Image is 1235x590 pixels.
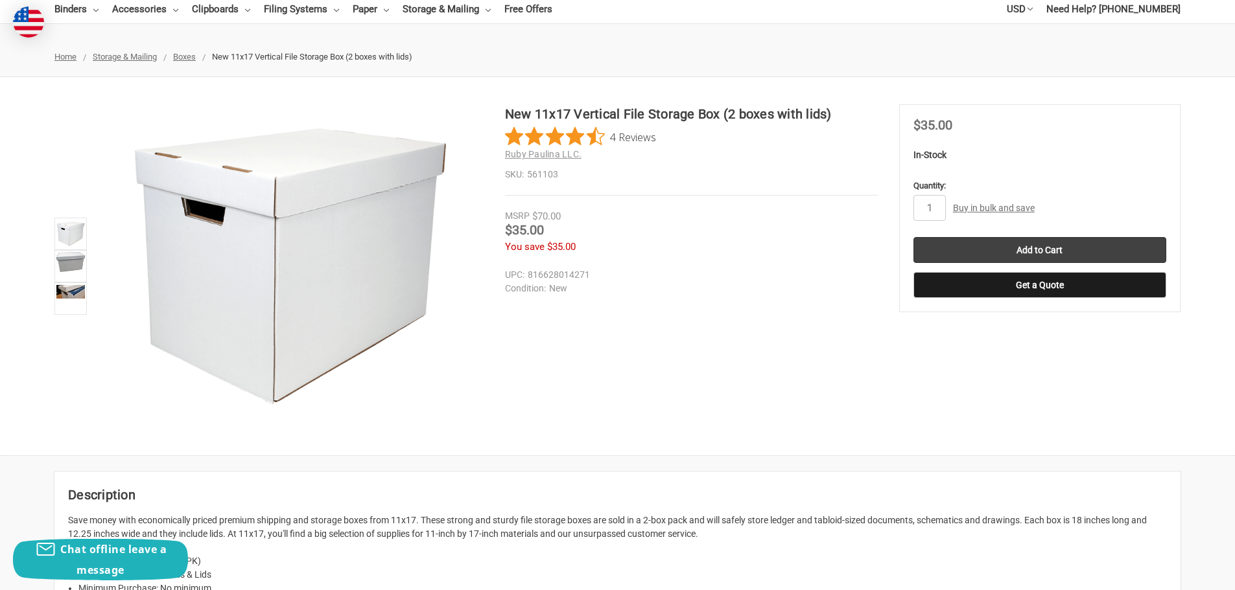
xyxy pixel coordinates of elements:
[54,52,76,62] a: Home
[953,203,1035,213] a: Buy in bulk and save
[505,282,546,295] dt: Condition:
[547,241,576,253] span: $35.00
[913,272,1166,298] button: Get a Quote
[13,6,44,38] img: duty and tax information for United States
[505,149,582,159] a: Ruby Paulina LLC.
[913,237,1166,263] input: Add to Cart
[173,52,196,62] a: Boxes
[505,168,878,181] dd: 561103
[93,52,157,62] a: Storage & Mailing
[78,554,1167,568] li: Unit of Measure: Package (PK)
[128,104,453,428] img: New 11x17 Vertical File Storage Box (2 boxes with lids)
[505,241,545,253] span: You save
[505,222,544,238] span: $35.00
[913,117,952,133] span: $35.00
[610,127,656,146] span: 4 Reviews
[913,179,1166,192] label: Quantity:
[532,210,561,222] span: $70.00
[60,542,167,577] span: Chat offline leave a message
[505,209,530,223] div: MSRP
[56,252,85,272] img: New 11x17 Vertical File Storage Box (2 boxes with lids)
[56,285,85,299] img: New 11x17 Vertical File Storage Box (561103)
[505,168,524,181] dt: SKU:
[68,485,1167,505] h2: Description
[78,568,1167,582] li: Package Includes: 2 Boxes & Lids
[505,268,872,282] dd: 816628014271
[505,282,872,295] dd: New
[505,268,524,282] dt: UPC:
[56,220,85,248] img: New 11x17 Vertical File Storage Box (2 boxes with lids)
[913,148,1166,162] p: In-Stock
[505,104,878,124] h1: New 11x17 Vertical File Storage Box (2 boxes with lids)
[212,52,412,62] span: New 11x17 Vertical File Storage Box (2 boxes with lids)
[505,127,656,146] button: Rated 4.5 out of 5 stars from 4 reviews. Jump to reviews.
[68,514,1167,541] p: Save money with economically priced premium shipping and storage boxes from 11x17. These strong a...
[13,539,188,580] button: Chat offline leave a message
